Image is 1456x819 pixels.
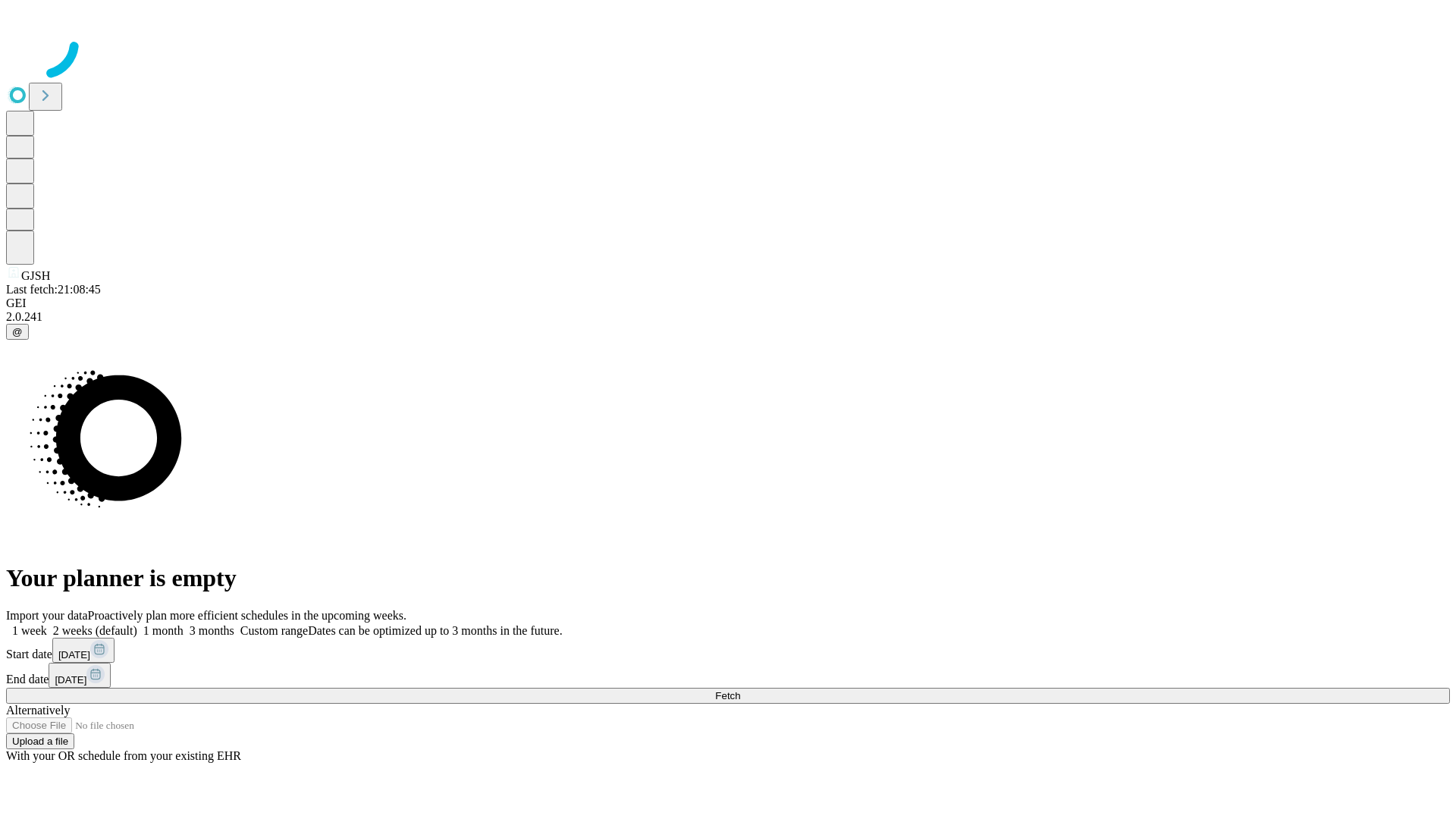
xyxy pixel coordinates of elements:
[6,749,241,762] span: With your OR schedule from your existing EHR
[6,638,1450,663] div: Start date
[6,609,88,622] span: Import your data
[53,624,137,637] span: 2 weeks (default)
[49,663,111,688] button: [DATE]
[143,624,184,637] span: 1 month
[6,324,29,340] button: @
[190,624,234,637] span: 3 months
[55,674,86,686] span: [DATE]
[12,326,23,337] span: @
[715,690,740,701] span: Fetch
[88,609,406,622] span: Proactively plan more efficient schedules in the upcoming weeks.
[6,663,1450,688] div: End date
[6,310,1450,324] div: 2.0.241
[6,283,101,296] span: Last fetch: 21:08:45
[6,733,74,749] button: Upload a file
[12,624,47,637] span: 1 week
[6,297,1450,310] div: GEI
[6,564,1450,592] h1: Your planner is empty
[240,624,308,637] span: Custom range
[52,638,115,663] button: [DATE]
[21,269,50,282] span: GJSH
[308,624,562,637] span: Dates can be optimized up to 3 months in the future.
[58,649,90,661] span: [DATE]
[6,688,1450,704] button: Fetch
[6,704,70,717] span: Alternatively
